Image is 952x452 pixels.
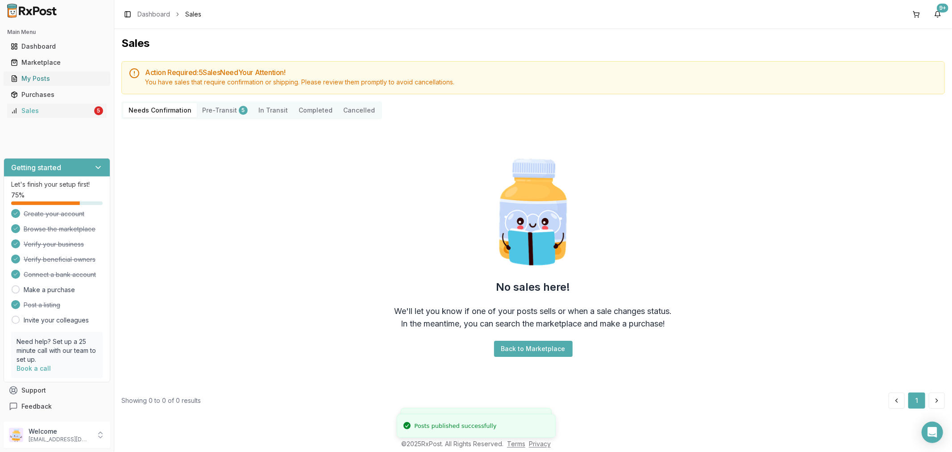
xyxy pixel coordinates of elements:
p: [EMAIL_ADDRESS][DOMAIN_NAME] [29,436,91,443]
img: User avatar [9,428,23,442]
button: Dashboard [4,39,110,54]
h3: Getting started [11,162,61,173]
button: 1 [908,393,925,409]
div: 5 [239,106,248,115]
div: Showing 0 to 0 of 0 results [121,396,201,405]
span: Connect a bank account [24,270,96,279]
a: Make a purchase [24,285,75,294]
a: Terms [507,440,525,448]
div: Open Intercom Messenger [922,422,943,443]
p: Need help? Set up a 25 minute call with our team to set up. [17,337,97,364]
nav: breadcrumb [137,10,201,19]
button: Marketplace [4,55,110,70]
div: My Posts [11,74,103,83]
div: 9+ [937,4,948,13]
button: Completed [293,103,338,117]
div: Purchases [11,90,103,99]
div: Sales [11,106,92,115]
h2: No sales here! [496,280,570,294]
a: Privacy [529,440,551,448]
h5: Action Required: 5 Sale s Need Your Attention! [145,69,937,76]
span: Create your account [24,209,84,218]
button: 9+ [931,7,945,21]
span: Verify your business [24,240,84,249]
img: Smart Pill Bottle [476,155,590,269]
button: Needs Confirmation [123,103,197,117]
div: You have sales that require confirmation or shipping. Please review them promptly to avoid cancel... [145,78,937,87]
button: My Posts [4,71,110,86]
span: Feedback [21,402,52,411]
button: Pre-Transit [197,103,253,117]
button: Sales5 [4,104,110,118]
div: We'll let you know if one of your posts sells or when a sale changes status. [395,305,672,318]
a: Book a call [17,364,51,372]
div: Marketplace [11,58,103,67]
div: Dashboard [11,42,103,51]
p: Welcome [29,427,91,436]
a: Sales5 [7,103,107,119]
div: Posts published successfully [415,422,497,431]
div: 5 [94,106,103,115]
div: In the meantime, you can search the marketplace and make a purchase! [401,318,665,330]
a: Dashboard [137,10,170,19]
button: In Transit [253,103,293,117]
a: Marketplace [7,54,107,71]
button: Back to Marketplace [494,341,573,357]
button: Cancelled [338,103,380,117]
h1: Sales [121,36,945,50]
span: 75 % [11,191,25,200]
button: Purchases [4,88,110,102]
a: Purchases [7,87,107,103]
a: Dashboard [7,38,107,54]
h2: Main Menu [7,29,107,36]
button: Support [4,382,110,398]
img: RxPost Logo [4,4,61,18]
button: Feedback [4,398,110,414]
span: Post a listing [24,301,60,310]
a: Invite your colleagues [24,316,89,325]
span: Sales [185,10,201,19]
p: Let's finish your setup first! [11,180,103,189]
span: Verify beneficial owners [24,255,96,264]
span: Browse the marketplace [24,225,96,234]
a: My Posts [7,71,107,87]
